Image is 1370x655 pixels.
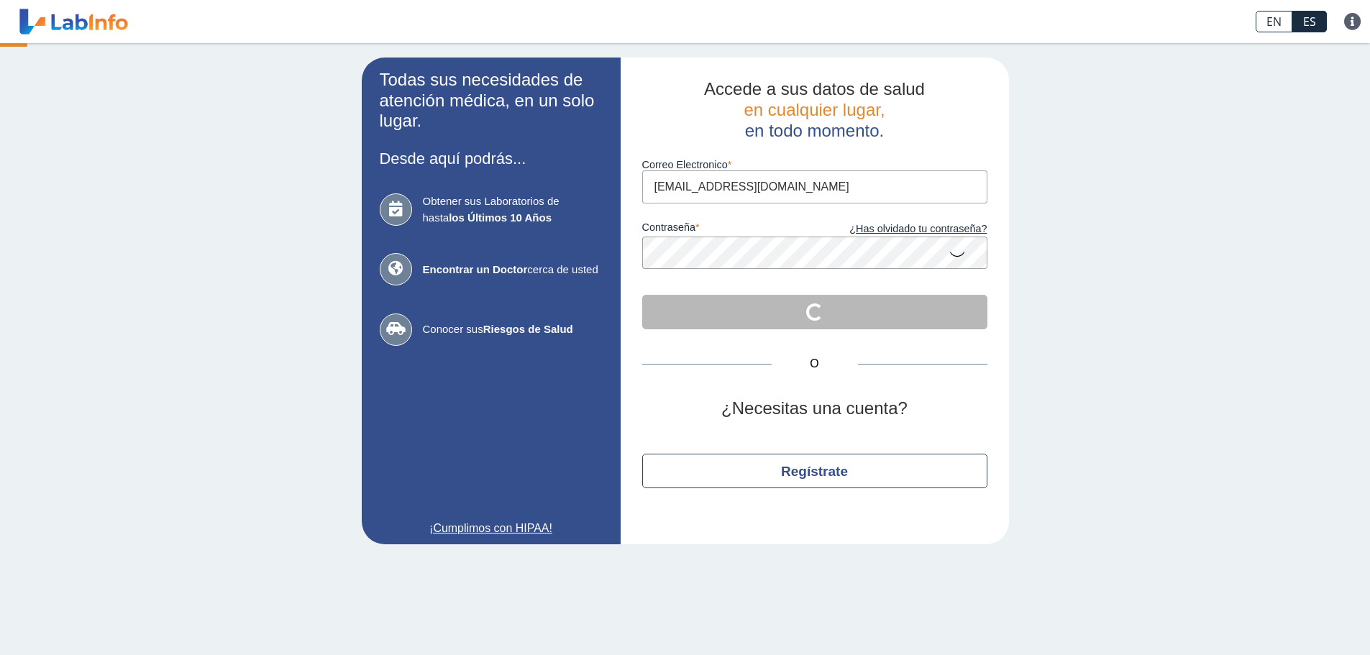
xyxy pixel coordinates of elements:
[815,221,987,237] a: ¿Has olvidado tu contraseña?
[380,150,603,168] h3: Desde aquí podrás...
[423,263,528,275] b: Encontrar un Doctor
[449,211,552,224] b: los Últimos 10 Años
[772,355,858,372] span: O
[704,79,925,99] span: Accede a sus datos de salud
[745,121,884,140] span: en todo momento.
[642,159,987,170] label: Correo Electronico
[642,454,987,488] button: Regístrate
[1292,11,1327,32] a: ES
[483,323,573,335] b: Riesgos de Salud
[642,221,815,237] label: contraseña
[380,520,603,537] a: ¡Cumplimos con HIPAA!
[1256,11,1292,32] a: EN
[423,321,603,338] span: Conocer sus
[423,262,603,278] span: cerca de usted
[380,70,603,132] h2: Todas sus necesidades de atención médica, en un solo lugar.
[642,398,987,419] h2: ¿Necesitas una cuenta?
[423,193,603,226] span: Obtener sus Laboratorios de hasta
[744,100,885,119] span: en cualquier lugar,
